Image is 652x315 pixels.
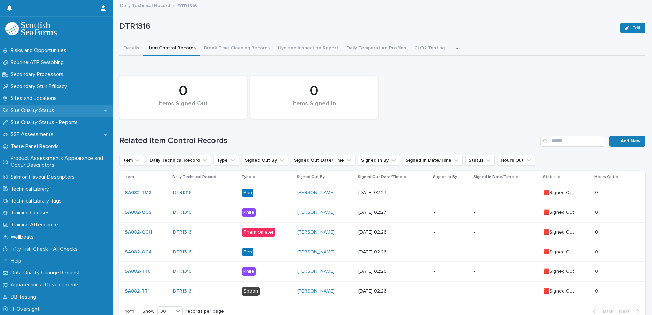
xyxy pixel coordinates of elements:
div: Pen [242,189,253,197]
button: Hygiene Inspection Report [274,42,342,56]
button: Break Time Cleaning Records [200,42,274,56]
p: Taste Panel Records [8,143,64,150]
img: mMrefqRFQpe26GRNOUkG [5,22,57,35]
p: Site Quality Status - Reports [8,119,83,126]
p: - [474,210,538,215]
a: DTR1316 [173,269,192,274]
div: 30 [158,308,174,315]
button: Status [465,155,495,166]
p: - [434,190,469,196]
tr: SA082-QCH DTR1316 Thermometer[PERSON_NAME] [DATE] 02:26--🟥Signed Out00 [119,222,645,242]
p: 🟥Signed Out [544,288,590,294]
p: 0 [595,189,599,196]
div: Knife [242,267,256,276]
button: Type [214,155,239,166]
a: DTR1316 [173,249,192,255]
p: 0 [595,287,599,294]
p: - [474,249,538,255]
p: - [434,210,469,215]
p: Risks and Opportunities [8,47,72,54]
p: Signed Out Date/Time [358,173,402,181]
p: 0 [595,228,599,235]
p: Secondary Stun Efficacy [8,83,73,90]
p: records per page [186,309,224,314]
p: - [434,269,469,274]
p: Help [8,258,27,264]
h1: Related Item Control Records [119,136,538,146]
p: 🟥Signed Out [544,229,590,235]
a: SA082-QCS [125,210,152,215]
div: 0 [131,82,235,100]
p: - [474,288,538,294]
a: [PERSON_NAME] [297,190,335,196]
a: SA082-QCH [125,229,152,235]
a: SA082-TT6 [125,269,151,274]
span: Add New [621,139,641,144]
span: Back [599,309,613,314]
button: Details [119,42,143,56]
button: Daily Technical Record [147,155,211,166]
p: Hours Out [594,173,614,181]
p: DTR1316 [119,21,615,31]
p: DTR1316 [178,2,197,9]
p: Data Quality Change Request [8,270,86,276]
p: [DATE] 02:26 [358,288,428,294]
p: 0 [595,248,599,255]
p: 0 [595,208,599,215]
button: Edit [620,22,645,33]
button: Hours Out [498,155,535,166]
p: Signed In By [433,173,457,181]
div: Items Signed In [262,100,366,115]
p: Training Courses [8,210,55,216]
a: SA082-TT1 [125,288,150,294]
div: Pen [242,248,253,256]
p: 🟥Signed Out [544,190,590,196]
p: Show [142,309,154,314]
p: [DATE] 02:26 [358,269,428,274]
a: [PERSON_NAME] [297,288,335,294]
p: Status [543,173,556,181]
p: Routine ATP Swabbing [8,59,69,66]
button: Back [588,308,616,314]
p: [DATE] 02:26 [358,229,428,235]
p: Sites and Locations [8,95,62,102]
p: Secondary Processors [8,71,69,78]
p: DB Testing [8,294,42,300]
p: - [474,190,538,196]
div: 0 [262,82,366,100]
p: - [474,229,538,235]
div: Knife [242,208,256,217]
p: Signed Out By [297,173,325,181]
a: SA082-TM2 [125,190,151,196]
span: Next [619,309,634,314]
p: Daily Technical Record [172,173,216,181]
button: Item Control Records [143,42,200,56]
a: Daily Technical Record [120,1,170,9]
a: [PERSON_NAME] [297,210,335,215]
button: Daily Temperature Profiles [342,42,410,56]
p: Signed In Date/Time [473,173,514,181]
p: Type [241,173,251,181]
button: Next [616,308,645,314]
p: Fifty Fish Check - All Checks [8,246,83,252]
div: Items Signed Out [131,100,235,115]
p: Technical Library Tags [8,198,67,204]
a: DTR1316 [173,190,192,196]
p: IT Oversight [8,306,45,312]
a: DTR1316 [173,229,192,235]
p: Item [125,173,134,181]
a: [PERSON_NAME] [297,269,335,274]
p: Training Attendance [8,222,63,228]
a: SA082-QC4 [125,249,152,255]
p: Site Quality Status [8,107,60,114]
a: [PERSON_NAME] [297,229,335,235]
p: Product Assessments Appearance and Odour Descriptors [8,155,113,168]
p: [DATE] 02:27 [358,190,428,196]
p: - [434,229,469,235]
a: Add New [609,136,645,147]
p: Wellboats [8,234,39,240]
button: Item [119,155,144,166]
p: 🟥Signed Out [544,210,590,215]
a: DTR1316 [173,210,192,215]
div: Spoon [242,287,260,296]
